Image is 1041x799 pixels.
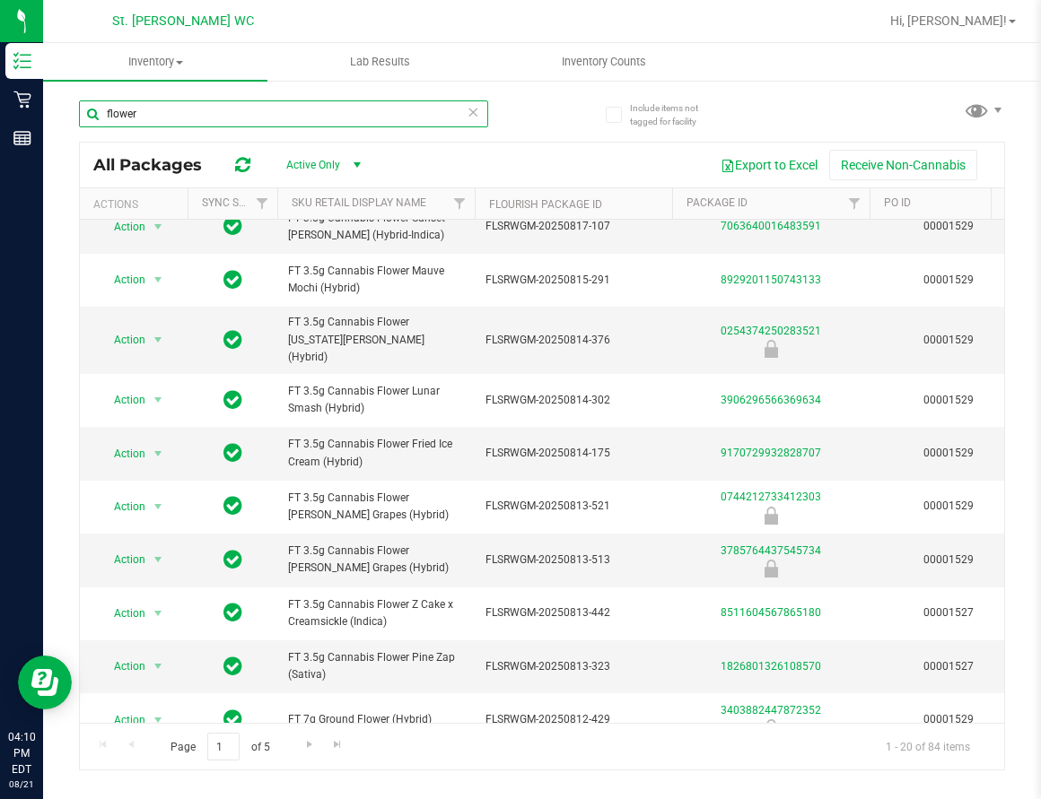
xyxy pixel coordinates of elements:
[486,604,661,621] span: FLSRWGM-20250813-442
[923,499,974,512] a: 00001529
[79,100,488,127] input: Search Package ID, Item Name, SKU, Lot or Part Number...
[669,719,872,737] div: Launch Hold
[669,340,872,358] div: Launch Hold
[98,547,146,572] span: Action
[223,654,242,679] span: In Sync
[288,649,464,683] span: FT 3.5g Cannabis Flower Pine Zap (Sativa)
[923,553,974,566] a: 00001529
[43,54,267,70] span: Inventory
[467,100,479,124] span: Clear
[721,220,821,232] a: 7063640016483591
[709,150,829,180] button: Export to Excel
[223,327,242,352] span: In Sync
[8,777,35,791] p: 08/21
[267,43,492,81] a: Lab Results
[486,272,661,289] span: FLSRWGM-20250815-291
[492,43,716,81] a: Inventory Counts
[288,210,464,244] span: FT 3.5g Cannabis Flower Sunset [PERSON_NAME] (Hybrid-Indica)
[890,13,1007,28] span: Hi, [PERSON_NAME]!
[538,54,670,70] span: Inventory Counts
[93,155,220,175] span: All Packages
[98,441,146,466] span: Action
[923,274,974,286] a: 00001529
[489,198,602,211] a: Flourish Package ID
[721,606,821,619] a: 8511604567865180
[871,733,984,760] span: 1 - 20 of 84 items
[486,218,661,235] span: FLSRWGM-20250817-107
[98,708,146,733] span: Action
[486,445,661,462] span: FLSRWGM-20250814-175
[486,392,661,409] span: FLSRWGM-20250814-302
[721,274,821,286] a: 8929201150743133
[223,213,242,239] span: In Sync
[147,387,170,413] span: select
[147,654,170,679] span: select
[288,263,464,297] span: FT 3.5g Cannabis Flower Mauve Mochi (Hybrid)
[721,491,821,503] a: 0744212733412303
[687,196,748,209] a: Package ID
[486,551,661,569] span: FLSRWGM-20250813-513
[325,733,351,757] a: Go to the last page
[147,441,170,466] span: select
[296,733,322,757] a: Go to the next page
[630,101,720,128] span: Include items not tagged for facility
[486,711,661,728] span: FLSRWGM-20250812-429
[445,188,475,219] a: Filter
[923,394,974,406] a: 00001529
[13,129,31,147] inline-svg: Reports
[147,214,170,239] span: select
[669,507,872,525] div: Launch Hold
[721,394,821,406] a: 3906296566369634
[721,660,821,673] a: 1826801326108570
[18,656,72,709] iframe: Resource center
[923,660,974,673] a: 00001527
[829,150,977,180] button: Receive Non-Cannabis
[202,196,271,209] a: Sync Status
[8,729,35,777] p: 04:10 PM EDT
[98,387,146,413] span: Action
[288,314,464,366] span: FT 3.5g Cannabis Flower [US_STATE][PERSON_NAME] (Hybrid)
[288,596,464,630] span: FT 3.5g Cannabis Flower Z Cake x Creamsickle (Indica)
[923,334,974,346] a: 00001529
[669,560,872,578] div: Launch Hold
[721,447,821,459] a: 9170729932828707
[147,267,170,292] span: select
[43,43,267,81] a: Inventory
[923,606,974,619] a: 00001527
[486,332,661,349] span: FLSRWGM-20250814-376
[486,658,661,675] span: FLSRWGM-20250813-323
[13,91,31,109] inline-svg: Retail
[98,601,146,626] span: Action
[884,196,911,209] a: PO ID
[147,494,170,519] span: select
[288,383,464,417] span: FT 3.5g Cannabis Flower Lunar Smash (Hybrid)
[93,198,180,211] div: Actions
[248,188,277,219] a: Filter
[223,547,242,572] span: In Sync
[721,325,821,337] a: 0254374250283521
[223,440,242,465] span: In Sync
[923,220,974,232] a: 00001529
[288,711,464,728] span: FT 7g Ground Flower (Hybrid)
[98,494,146,519] span: Action
[923,713,974,725] a: 00001529
[223,267,242,292] span: In Sync
[147,327,170,352] span: select
[147,547,170,572] span: select
[288,436,464,470] span: FT 3.5g Cannabis Flower Fried Ice Cream (Hybrid)
[840,188,870,219] a: Filter
[223,600,242,625] span: In Sync
[13,52,31,70] inline-svg: Inventory
[288,543,464,577] span: FT 3.5g Cannabis Flower [PERSON_NAME] Grapes (Hybrid)
[223,493,242,518] span: In Sync
[721,704,821,716] a: 3403882447872352
[486,498,661,515] span: FLSRWGM-20250813-521
[923,447,974,459] a: 00001529
[147,708,170,733] span: select
[292,196,426,209] a: Sku Retail Display Name
[112,13,254,29] span: St. [PERSON_NAME] WC
[98,327,146,352] span: Action
[98,214,146,239] span: Action
[288,490,464,524] span: FT 3.5g Cannabis Flower [PERSON_NAME] Grapes (Hybrid)
[223,387,242,413] span: In Sync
